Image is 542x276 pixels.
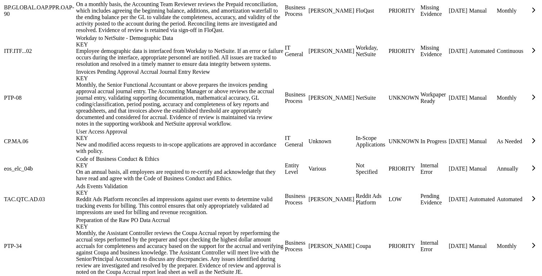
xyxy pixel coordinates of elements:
div: Coupa [356,243,387,249]
div: Missing Evidence [421,45,448,58]
div: [PERSON_NAME] [308,8,354,14]
div: KEY [76,162,284,169]
td: Manual [469,68,496,127]
div: PRIORITY [388,243,419,249]
div: Workday to NetSuite - Demographic Data [76,35,284,48]
div: [DATE] [449,48,468,54]
td: Manual [469,155,496,182]
td: As Needed [496,128,528,155]
td: TAC.QTC.AD.03 [4,183,75,216]
div: PRIORITY [388,166,419,172]
div: Preparation of the Raw PO Data Accrual [76,217,284,230]
div: Unknown [308,138,354,145]
div: Pending Evidence [421,193,448,206]
td: Automated [469,183,496,216]
td: Manual [469,217,496,276]
div: Invoices Pending Approval Accrual Journal Entry Review [76,69,284,82]
td: IT General [285,35,307,68]
div: Reddit Ads Platform [356,193,387,206]
td: Automated [496,183,528,216]
div: KEY [76,190,284,196]
div: [PERSON_NAME] [308,196,354,203]
div: PRIORITY [388,8,419,14]
div: Ads Events Validation [76,183,284,196]
div: [DATE] [449,243,468,249]
div: Workpaper Ready [421,91,448,104]
div: UNKNOWN [388,138,419,145]
div: Monthly, the Senior Functional Accountant or above prepares the invoices pending approval accrual... [76,82,284,127]
div: LOW [388,196,419,203]
div: KEY [76,41,284,48]
div: NetSuite [356,95,387,101]
td: Business Process [285,217,307,276]
td: Business Process [285,183,307,216]
div: PRIORITY [388,48,419,54]
div: Monthly, the Assistant Controller reviews the Coupa Accrual report by reperforming the accrual st... [76,230,284,275]
div: KEY [76,135,284,141]
div: Employee demographic data is interfaced from Workday to NetSuite. If an error or failure occurs d... [76,48,284,67]
div: FloQast [356,8,387,14]
div: Code of Business Conduct & Ethics [76,156,284,169]
td: Annually [496,155,528,182]
td: Monthly [496,217,528,276]
div: New and modified access requests to in-scope applications are approved in accordance with policy. [76,141,284,154]
td: IT General [285,128,307,155]
td: Monthly [496,68,528,127]
td: eos_elc_04b [4,155,75,182]
div: Various [308,166,354,172]
td: Continuous [496,35,528,68]
td: Automated [469,35,496,68]
div: Internal Error [421,240,448,253]
div: Workday, NetSuite [356,45,387,58]
div: Reddit Ads Platform reconciles ad impressions against user events to determine valid tracking eve... [76,196,284,216]
div: [DATE] [449,166,468,172]
div: [DATE] [449,196,468,203]
div: [PERSON_NAME] [308,48,354,54]
div: User Access Approval [76,128,284,141]
div: On an annual basis, all employees are required to re-certify and acknowledge that they have read ... [76,169,284,182]
div: [PERSON_NAME] [308,95,354,101]
div: In-Scope Applications [356,135,387,148]
td: PTP-34 [4,217,75,276]
div: [DATE] [449,95,468,101]
div: UNKNOWN [388,95,419,101]
div: KEY [76,223,284,230]
div: [DATE] [449,138,468,145]
td: ITF.ITF...02 [4,35,75,68]
td: PTP-08 [4,68,75,127]
td: Entity Level [285,155,307,182]
div: Internal Error [421,162,448,175]
div: Not Specified [356,162,387,175]
div: KEY [76,75,284,82]
div: [DATE] [449,8,468,14]
td: CP.MA.06 [4,128,75,155]
div: Missing Evidence [421,4,448,17]
div: In Progress [421,138,448,145]
td: Business Process [285,68,307,127]
td: Manual [469,128,496,155]
div: On a monthly basis, the Accounting Team Reviewer reviews the Prepaid reconciliation, which includ... [76,1,284,33]
div: [PERSON_NAME] [308,243,354,249]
